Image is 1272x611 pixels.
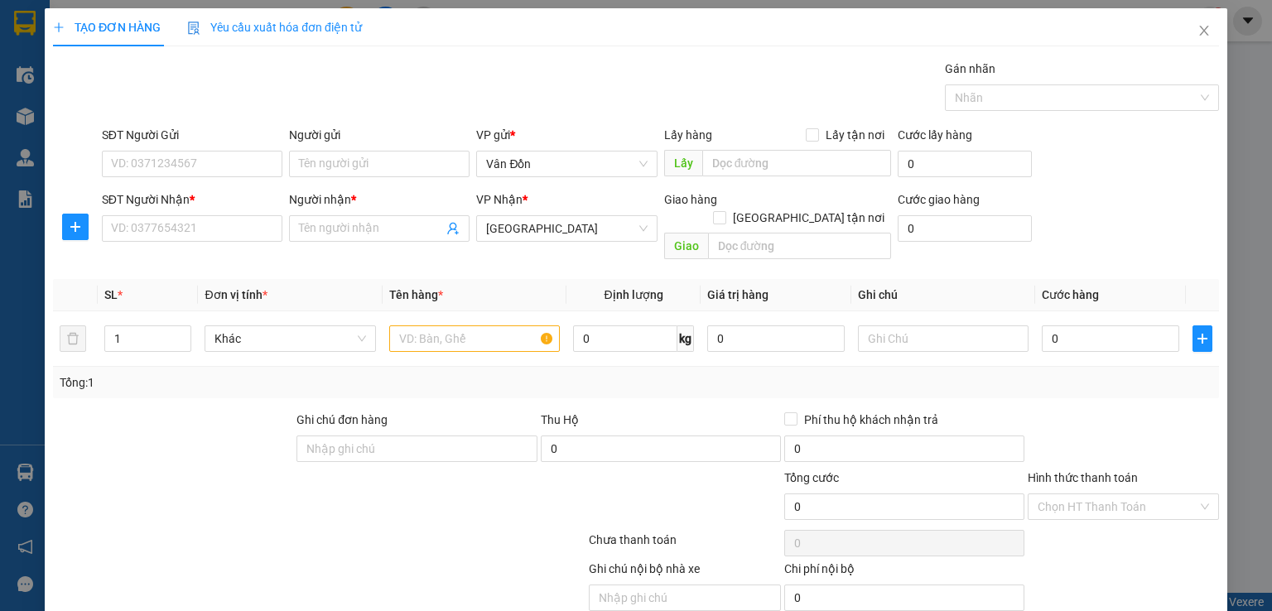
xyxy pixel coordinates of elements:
span: plus [63,220,88,233]
span: [GEOGRAPHIC_DATA] tận nơi [726,209,891,227]
span: close [1197,24,1211,37]
input: Nhập ghi chú [589,585,780,611]
input: VD: Bàn, Ghế [389,325,560,352]
div: Người nhận [289,190,470,209]
div: VP gửi [476,126,657,144]
span: Giao hàng [663,193,716,206]
input: Ghi chú đơn hàng [296,435,537,462]
span: Tổng cước [784,471,839,484]
div: Tổng: 1 [60,373,492,392]
div: SĐT Người Nhận [102,190,282,209]
button: Close [1181,8,1227,55]
span: Giá trị hàng [707,288,768,301]
button: plus [1192,325,1212,352]
span: Khác [214,326,365,351]
span: Giao [663,233,707,259]
span: Yêu cầu xuất hóa đơn điện tử [187,21,362,34]
div: Người gửi [289,126,470,144]
span: Tên hàng [389,288,443,301]
span: Lấy [663,150,701,176]
span: VP Nhận [476,193,523,206]
input: Dọc đường [707,233,891,259]
div: Chi phí nội bộ [784,560,1024,585]
input: Dọc đường [701,150,891,176]
label: Cước lấy hàng [898,128,972,142]
span: SL [104,288,118,301]
div: Chưa thanh toán [587,531,782,560]
button: plus [62,214,89,240]
span: Định lượng [604,288,662,301]
span: Thu Hộ [540,413,578,426]
div: Ghi chú nội bộ nhà xe [589,560,780,585]
span: Đơn vị tính [205,288,267,301]
div: SĐT Người Gửi [102,126,282,144]
label: Hình thức thanh toán [1028,471,1138,484]
label: Gán nhãn [945,62,995,75]
span: Hà Nội [486,216,647,241]
span: kg [677,325,694,352]
span: Vân Đồn [486,152,647,176]
span: user-add [446,222,460,235]
input: Cước lấy hàng [898,151,1032,177]
label: Ghi chú đơn hàng [296,413,388,426]
img: icon [187,22,200,35]
span: plus [1193,332,1212,345]
span: Cước hàng [1042,288,1099,301]
label: Cước giao hàng [898,193,980,206]
span: Phí thu hộ khách nhận trả [797,411,945,429]
span: TẠO ĐƠN HÀNG [53,21,161,34]
span: plus [53,22,65,33]
input: Cước giao hàng [898,215,1032,242]
th: Ghi chú [851,279,1035,311]
span: Lấy tận nơi [819,126,891,144]
input: Ghi Chú [858,325,1029,352]
button: delete [60,325,86,352]
input: 0 [707,325,845,352]
span: Lấy hàng [663,128,711,142]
